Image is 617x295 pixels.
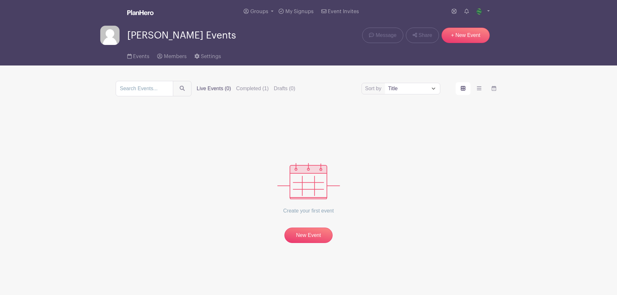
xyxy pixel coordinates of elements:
a: Message [362,28,403,43]
label: Completed (1) [236,85,269,92]
span: [PERSON_NAME] Events [127,30,236,41]
a: + New Event [442,28,490,43]
div: filters [197,85,300,92]
a: New Event [284,228,333,243]
a: Members [157,45,186,65]
img: Logo_No%20Text.png [474,6,484,17]
img: logo_white-6c42ec7e38ccf1d336a20a19083b03d10ae64f83f12c07503d8b9e83406b4c7d.svg [127,10,154,15]
label: Drafts (0) [274,85,295,92]
span: Groups [250,9,268,14]
a: Share [406,28,439,43]
span: Settings [201,54,221,59]
span: Members [164,54,187,59]
p: Create your first event [277,199,340,222]
span: My Signups [285,9,314,14]
label: Live Events (0) [197,85,231,92]
a: Settings [194,45,221,65]
span: Share [418,31,432,39]
img: default-ce2991bfa6775e67f084385cd625a349d9dcbb7a52a09fb2fda1e96e2d18dcdb.png [100,26,120,45]
input: Search Events... [116,81,173,96]
img: events_empty-56550af544ae17c43cc50f3ebafa394433d06d5f1891c01edc4b5d1d59cfda54.svg [277,163,340,199]
span: Message [376,31,397,39]
span: Events [133,54,149,59]
label: Sort by [365,85,383,92]
div: order and view [456,82,501,95]
a: Events [127,45,149,65]
span: Event Invites [328,9,359,14]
